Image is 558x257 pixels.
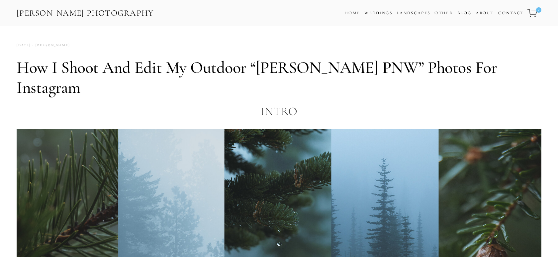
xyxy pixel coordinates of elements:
time: [DATE] [17,41,31,50]
a: Blog [457,8,471,18]
h1: How I Shoot and Edit My Outdoor “[PERSON_NAME] PNW” Photos for Instagram [17,58,541,97]
span: 0 [536,7,541,13]
a: About [476,8,494,18]
h2: Intro [17,105,541,118]
a: [PERSON_NAME] Photography [16,6,154,21]
a: Landscapes [397,10,430,16]
a: Contact [498,8,524,18]
a: Home [344,8,360,18]
a: Weddings [364,10,392,16]
a: [PERSON_NAME] [31,41,70,50]
a: Other [434,10,453,16]
a: 0 items in cart [526,5,542,21]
